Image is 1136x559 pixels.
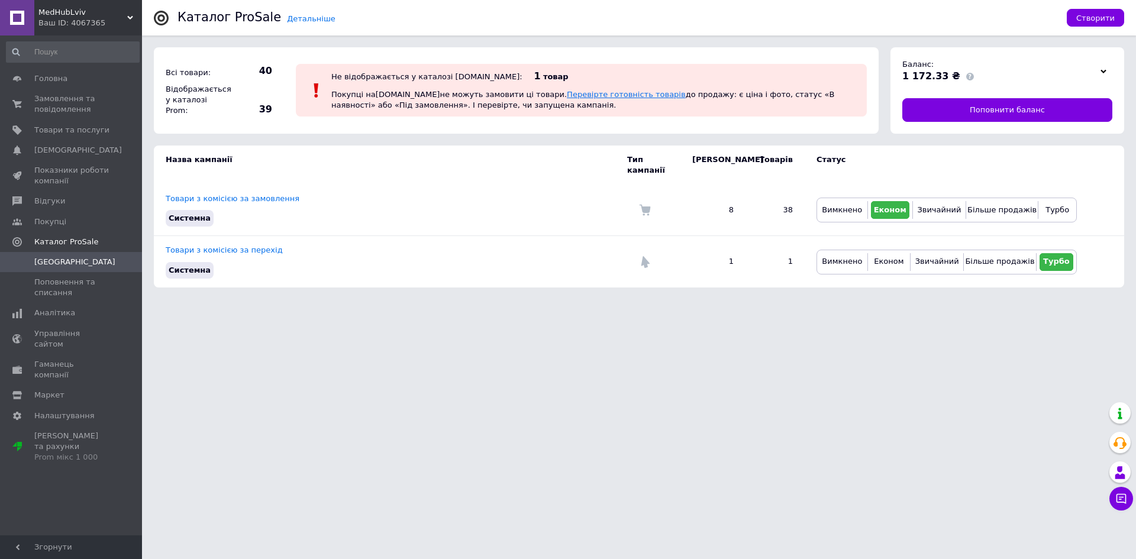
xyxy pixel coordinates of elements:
span: Каталог ProSale [34,237,98,247]
span: Головна [34,73,67,84]
span: Системна [169,214,211,222]
span: 39 [231,103,272,116]
span: 1 [534,70,541,82]
span: Вимкнено [822,205,862,214]
div: Відображається у каталозі Prom: [163,81,228,119]
span: Відгуки [34,196,65,206]
span: Створити [1076,14,1115,22]
span: Системна [169,266,211,274]
span: Покупці на [DOMAIN_NAME] не можуть замовити ці товари. до продажу: є ціна і фото, статус «В наявн... [331,90,834,109]
button: Економ [871,201,909,219]
span: [DEMOGRAPHIC_DATA] [34,145,122,156]
span: Поповнення та списання [34,277,109,298]
img: Комісія за замовлення [639,204,651,216]
div: Всі товари: [163,64,228,81]
a: Товари з комісією за замовлення [166,194,299,203]
span: Турбо [1045,205,1069,214]
span: Гаманець компанії [34,359,109,380]
td: [PERSON_NAME] [680,146,745,185]
span: Звичайний [917,205,961,214]
span: 40 [231,64,272,77]
a: Детальніше [287,14,335,23]
span: Маркет [34,390,64,400]
span: Більше продажів [967,205,1037,214]
button: Економ [871,253,907,271]
button: Більше продажів [967,253,1032,271]
span: Турбо [1043,257,1070,266]
div: Каталог ProSale [177,11,281,24]
div: Prom мікс 1 000 [34,452,109,463]
span: Аналітика [34,308,75,318]
td: Назва кампанії [154,146,627,185]
span: Економ [874,257,903,266]
span: Більше продажів [965,257,1034,266]
span: MedHubLviv [38,7,127,18]
div: Не відображається у каталозі [DOMAIN_NAME]: [331,72,522,81]
a: Поповнити баланс [902,98,1112,122]
span: [PERSON_NAME] та рахунки [34,431,109,463]
span: товар [543,72,569,81]
span: Звичайний [915,257,959,266]
button: Звичайний [914,253,960,271]
span: Вимкнено [822,257,862,266]
button: Турбо [1040,253,1073,271]
span: Покупці [34,217,66,227]
span: Економ [874,205,906,214]
span: Замовлення та повідомлення [34,93,109,115]
button: Вимкнено [820,253,864,271]
button: Чат з покупцем [1109,487,1133,510]
button: Більше продажів [969,201,1035,219]
span: Товари та послуги [34,125,109,135]
td: Статус [805,146,1077,185]
img: :exclamation: [308,82,325,99]
td: 38 [745,185,805,236]
td: 1 [680,236,745,287]
a: Товари з комісією за перехід [166,245,283,254]
img: Комісія за перехід [639,256,651,268]
td: 1 [745,236,805,287]
span: Управління сайтом [34,328,109,350]
button: Звичайний [916,201,963,219]
span: Баланс: [902,60,934,69]
td: Тип кампанії [627,146,680,185]
span: Налаштування [34,411,95,421]
button: Створити [1067,9,1124,27]
span: 1 172.33 ₴ [902,70,960,82]
span: [GEOGRAPHIC_DATA] [34,257,115,267]
td: 8 [680,185,745,236]
input: Пошук [6,41,140,63]
td: Товарів [745,146,805,185]
button: Турбо [1041,201,1073,219]
span: Показники роботи компанії [34,165,109,186]
div: Ваш ID: 4067365 [38,18,142,28]
span: Поповнити баланс [970,105,1045,115]
button: Вимкнено [820,201,864,219]
a: Перевірте готовність товарів [567,90,686,99]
